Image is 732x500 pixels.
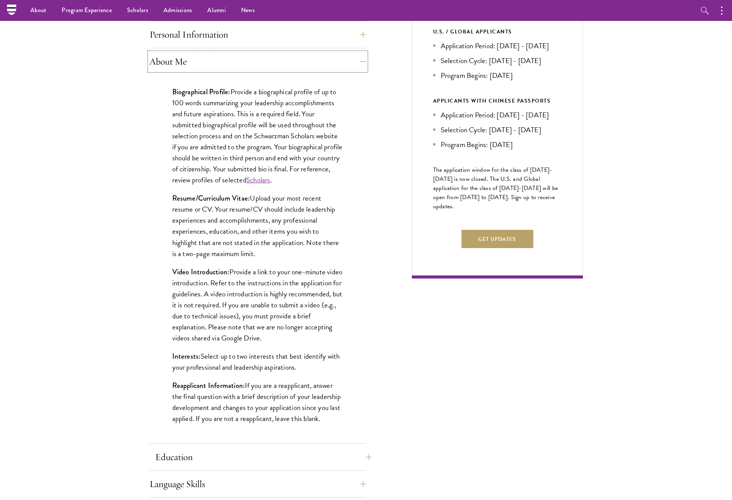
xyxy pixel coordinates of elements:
li: Selection Cycle: [DATE] - [DATE] [433,124,562,135]
strong: Reapplicant Information: [172,380,245,391]
li: Selection Cycle: [DATE] - [DATE] [433,55,562,66]
div: U.S. / GLOBAL APPLICANTS [433,27,562,36]
div: APPLICANTS WITH CHINESE PASSPORTS [433,96,562,106]
p: Provide a link to your one-minute video introduction. Refer to the instructions in the applicatio... [172,266,343,343]
p: Provide a biographical profile of up to 100 words summarizing your leadership accomplishments and... [172,86,343,186]
strong: Biographical Profile: [172,87,230,97]
li: Program Begins: [DATE] [433,139,562,150]
p: If you are a reapplicant, answer the final question with a brief description of your leadership d... [172,380,343,424]
p: Select up to two interests that best identify with your professional and leadership aspirations. [172,351,343,373]
a: Scholars [246,174,270,185]
p: Upload your most recent resume or CV. Your resume/CV should include leadership experiences and ac... [172,193,343,259]
span: The application window for the class of [DATE]-[DATE] is now closed. The U.S. and Global applicat... [433,165,558,211]
button: Education [155,448,372,466]
button: Get Updates [461,230,533,248]
li: Program Begins: [DATE] [433,70,562,81]
button: Personal Information [149,25,366,44]
li: Application Period: [DATE] - [DATE] [433,109,562,120]
strong: Interests: [172,351,201,361]
li: Application Period: [DATE] - [DATE] [433,40,562,51]
button: About Me [149,52,366,71]
button: Language Skills [149,475,366,493]
strong: Video Introduction: [172,267,230,277]
strong: Resume/Curriculum Vitae: [172,193,250,203]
